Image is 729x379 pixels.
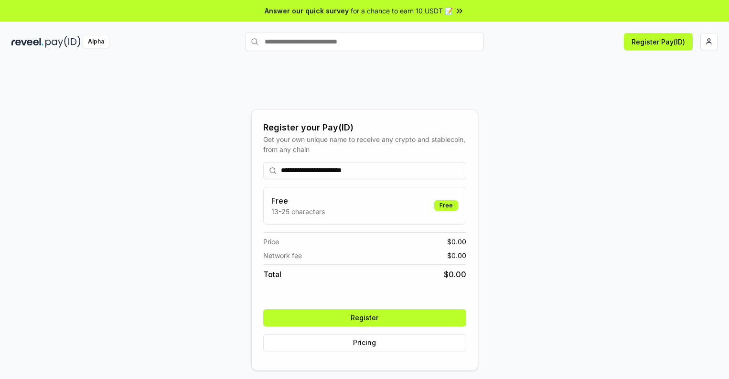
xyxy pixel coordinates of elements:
[11,36,43,48] img: reveel_dark
[45,36,81,48] img: pay_id
[263,237,279,247] span: Price
[263,250,302,260] span: Network fee
[624,33,693,50] button: Register Pay(ID)
[444,269,466,280] span: $ 0.00
[271,206,325,217] p: 13-25 characters
[263,121,466,134] div: Register your Pay(ID)
[263,334,466,351] button: Pricing
[434,200,458,211] div: Free
[271,195,325,206] h3: Free
[447,237,466,247] span: $ 0.00
[263,134,466,154] div: Get your own unique name to receive any crypto and stablecoin, from any chain
[447,250,466,260] span: $ 0.00
[351,6,453,16] span: for a chance to earn 10 USDT 📝
[263,309,466,326] button: Register
[83,36,109,48] div: Alpha
[263,269,281,280] span: Total
[265,6,349,16] span: Answer our quick survey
